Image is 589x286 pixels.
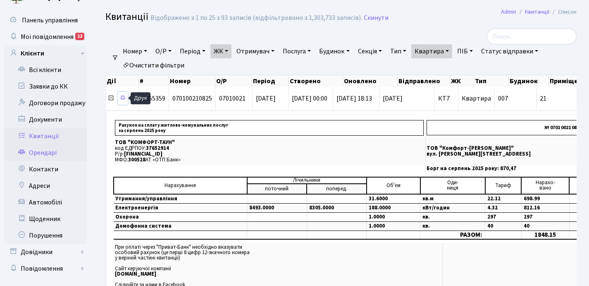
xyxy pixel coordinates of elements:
td: Охорона [114,212,247,221]
td: Тариф [485,177,522,194]
span: Мої повідомлення [21,32,74,41]
span: [DATE] 18:13 [336,94,372,103]
a: Статус відправки [478,44,541,58]
a: Документи [4,111,87,128]
p: Р/р: [115,151,424,157]
span: [FINANCIAL_ID] [124,150,162,158]
a: Заявки до КК [4,78,87,95]
a: Будинок [316,44,353,58]
td: 297 [521,212,569,221]
span: 007 [498,94,508,103]
div: Відображено з 1 по 25 з 93 записів (відфільтровано з 1,303,733 записів). [150,14,362,22]
td: 40 [485,221,522,231]
th: Оновлено [343,75,398,87]
td: кв.м [420,194,485,204]
span: [DATE] [256,94,276,103]
a: Тип [387,44,410,58]
th: Будинок [509,75,548,87]
th: Номер [169,75,215,87]
a: Admin [501,7,516,16]
th: Дії [106,75,139,87]
nav: breadcrumb [489,3,589,21]
a: Квитанції [525,7,549,16]
td: 40 [521,221,569,231]
a: Панель управління [4,12,87,29]
a: Порушення [4,227,87,244]
td: 188.0000 [367,203,420,212]
a: Орендарі [4,144,87,161]
td: Електроенергія [114,203,247,212]
span: 300528 [128,156,145,163]
p: Рахунок на сплату житлово-комунальних послуг за серпень 2025 року [115,120,424,136]
td: 698.99 [521,194,569,204]
td: 812.16 [521,203,569,212]
span: 070100210825 [172,94,212,103]
td: кв. [420,212,485,221]
a: Скинути [364,14,389,22]
a: Номер [119,44,150,58]
th: О/Р [215,75,252,87]
span: [DATE] [383,95,431,102]
td: 8493.0000 [247,203,307,212]
span: Панель управління [22,16,78,25]
div: 12 [75,33,84,40]
a: Повідомлення [4,260,87,277]
td: Домофонна система [114,221,247,231]
a: Мої повідомлення12 [4,29,87,45]
a: Контакти [4,161,87,178]
td: РАЗОМ: [420,231,521,239]
td: 297 [485,212,522,221]
td: кв. [420,221,485,231]
td: Лічильники [247,177,367,184]
td: Оди- ниця [420,177,485,194]
td: 31.6000 [367,194,420,204]
a: Довідники [4,244,87,260]
p: ТОВ "КОМФОРТ-ТАУН" [115,140,424,145]
td: кВт/годин [420,203,485,212]
span: [DATE] 00:00 [292,94,327,103]
a: Всі клієнти [4,62,87,78]
td: 1848.15 [521,231,569,239]
span: 37652914 [146,144,169,152]
a: Період [176,44,209,58]
td: поперед. [307,184,367,194]
span: 07010021 [219,94,246,103]
li: Список [549,7,577,17]
a: ПІБ [454,44,476,58]
th: ЖК [450,75,474,87]
td: 1.0000 [367,221,420,231]
a: О/Р [152,44,175,58]
th: # [139,75,169,87]
td: 22.12 [485,194,522,204]
a: Клієнти [4,45,87,62]
td: Нарахо- вано [521,177,569,194]
b: [DOMAIN_NAME] [115,270,156,278]
a: Секція [355,44,385,58]
a: Отримувач [233,44,278,58]
span: Квартира [462,94,491,103]
th: Тип [474,75,509,87]
span: 3355359 [142,94,165,103]
input: Пошук... [487,29,577,44]
a: Квитанції [4,128,87,144]
a: ЖК [210,44,231,58]
span: Квитанції [105,10,148,24]
td: 1.0000 [367,212,420,221]
a: Очистити фільтри [119,58,188,72]
td: 8305.0000 [307,203,367,212]
a: Послуга [279,44,314,58]
td: поточний [247,184,307,194]
div: Друк [131,92,150,104]
td: Утримання/управління [114,194,247,204]
td: 4.32 [485,203,522,212]
span: КТ7 [438,95,455,102]
p: код ЄДРПОУ: [115,146,424,151]
p: МФО: АТ «ОТП Банк» [115,157,424,163]
td: Об'єм [367,177,420,194]
a: Автомобілі [4,194,87,211]
td: Нарахування [114,177,247,194]
th: Період [252,75,289,87]
a: Договори продажу [4,95,87,111]
a: Адреси [4,178,87,194]
th: Відправлено [398,75,451,87]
